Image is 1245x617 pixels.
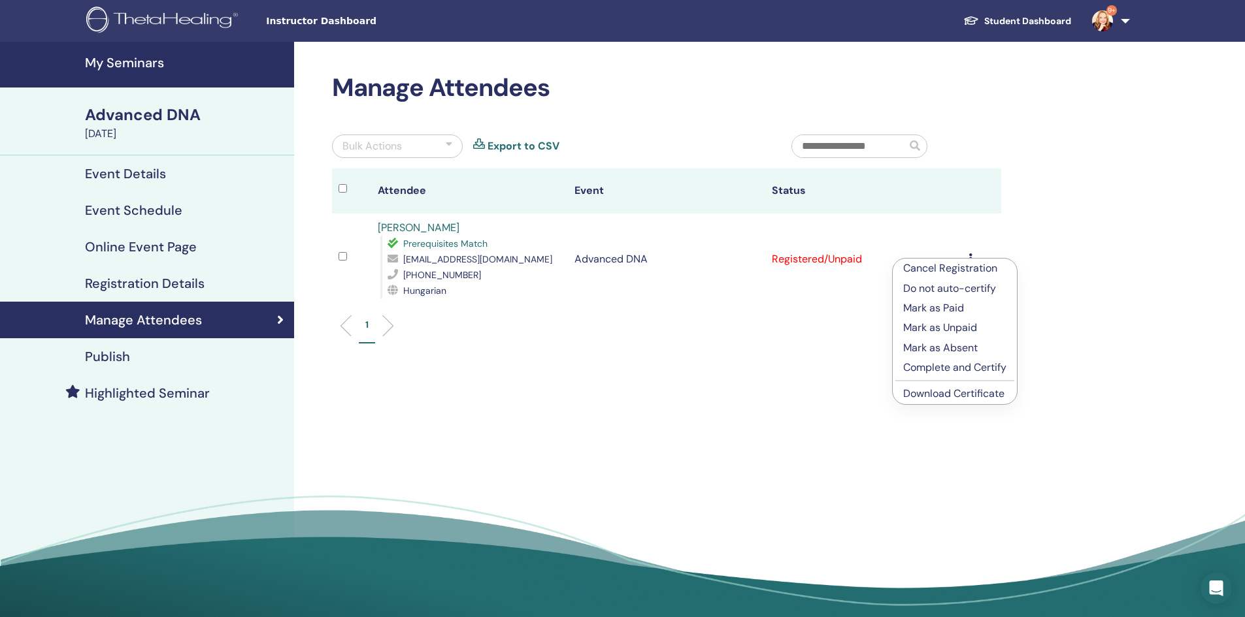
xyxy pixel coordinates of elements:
th: Status [765,168,962,214]
span: Hungarian [403,285,446,296]
span: [PHONE_NUMBER] [403,269,481,281]
div: [DATE] [85,126,286,142]
p: Mark as Unpaid [903,320,1006,336]
p: Mark as Absent [903,340,1006,356]
th: Event [568,168,765,214]
h4: Event Schedule [85,202,182,218]
h4: Manage Attendees [85,312,202,328]
span: Prerequisites Match [403,238,488,249]
p: Cancel Registration [903,261,1006,276]
p: Do not auto-certify [903,281,1006,296]
p: Complete and Certify [903,360,1006,375]
td: Advanced DNA [568,214,765,305]
span: 9+ [1106,5,1117,16]
div: Advanced DNA [85,104,286,126]
span: Instructor Dashboard [266,14,462,28]
h4: Event Details [85,166,166,182]
img: graduation-cap-white.svg [963,15,979,26]
img: default.jpg [1092,10,1113,31]
a: [PERSON_NAME] [378,221,459,234]
h2: Manage Attendees [332,73,1001,103]
h4: Online Event Page [85,239,197,255]
span: [EMAIL_ADDRESS][DOMAIN_NAME] [403,253,552,265]
a: Export to CSV [488,138,559,154]
p: Mark as Paid [903,300,1006,316]
h4: Registration Details [85,276,205,291]
a: Student Dashboard [953,9,1082,33]
img: logo.png [86,7,242,36]
a: Download Certificate [903,387,1004,400]
h4: Publish [85,349,130,364]
th: Attendee [371,168,568,214]
div: Open Intercom Messenger [1201,573,1232,604]
h4: My Seminars [85,55,286,71]
p: 1 [365,318,369,332]
div: Bulk Actions [342,138,402,154]
h4: Highlighted Seminar [85,385,210,401]
a: Advanced DNA[DATE] [77,104,294,142]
